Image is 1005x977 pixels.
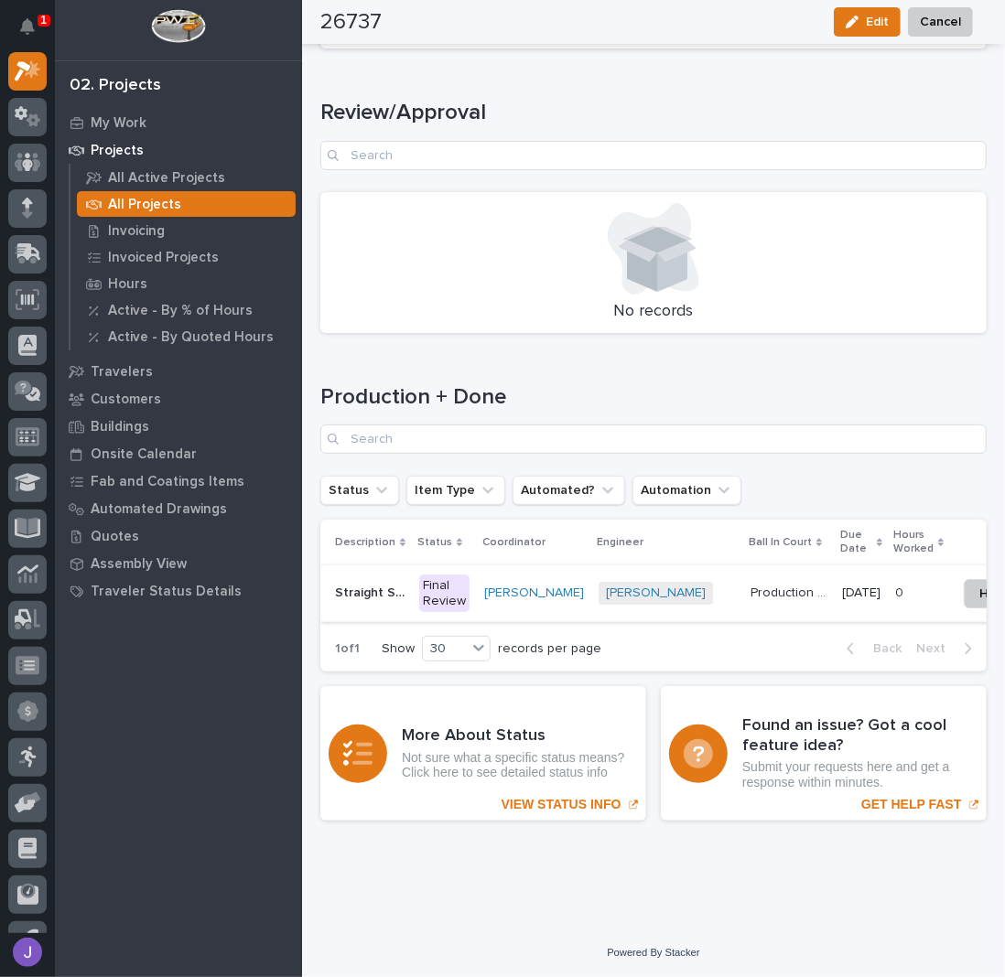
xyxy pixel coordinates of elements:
[423,639,467,659] div: 30
[909,640,987,657] button: Next
[55,440,302,467] a: Onsite Calendar
[55,577,302,605] a: Traveler Status Details
[842,585,881,601] p: [DATE]
[91,115,146,132] p: My Work
[320,384,987,411] h1: Production + Done
[91,419,149,435] p: Buildings
[920,11,961,33] span: Cancel
[417,532,452,553] p: Status
[70,76,161,96] div: 02. Projects
[320,424,987,454] input: Search
[91,529,139,545] p: Quotes
[108,329,274,346] p: Active - By Quoted Hours
[742,759,978,790] p: Submit your requests here and get a response within minutes.
[895,582,907,601] p: 0
[484,585,584,601] a: [PERSON_NAME]
[751,582,831,601] p: Production Manager
[597,532,643,553] p: Engineer
[513,476,625,505] button: Automated?
[661,686,987,821] a: GET HELP FAST
[406,476,505,505] button: Item Type
[70,191,302,217] a: All Projects
[151,9,205,43] img: Workspace Logo
[55,136,302,164] a: Projects
[502,797,621,812] p: VIEW STATUS INFO
[320,476,399,505] button: Status
[55,358,302,385] a: Travelers
[335,532,395,553] p: Description
[866,14,889,30] span: Edit
[91,364,153,381] p: Travelers
[40,14,47,27] p: 1
[834,7,901,37] button: Edit
[108,276,147,293] p: Hours
[55,385,302,413] a: Customers
[91,501,227,518] p: Automated Drawings
[55,413,302,440] a: Buildings
[70,271,302,296] a: Hours
[70,218,302,243] a: Invoicing
[862,640,902,657] span: Back
[91,584,242,600] p: Traveler Status Details
[91,392,161,408] p: Customers
[108,197,181,213] p: All Projects
[893,525,934,559] p: Hours Worked
[498,641,601,657] p: records per page
[70,165,302,190] a: All Active Projects
[70,297,302,323] a: Active - By % of Hours
[908,7,973,37] button: Cancel
[320,627,374,671] p: 1 of 1
[55,522,302,550] a: Quotes
[70,324,302,349] a: Active - By Quoted Hours
[91,556,187,573] p: Assembly View
[55,467,302,495] a: Fab and Coatings Items
[320,100,987,126] h1: Review/Approval
[91,446,197,463] p: Onsite Calendar
[840,525,872,559] p: Due Date
[320,141,987,170] input: Search
[606,585,706,601] a: [PERSON_NAME]
[91,474,244,490] p: Fab and Coatings Items
[402,750,638,781] p: Not sure what a specific status means? Click here to see detailed status info
[861,797,961,812] p: GET HELP FAST
[382,641,415,657] p: Show
[335,582,408,601] p: Straight Stair
[419,574,470,613] div: Final Review
[916,640,956,657] span: Next
[320,686,646,821] a: VIEW STATUS INFO
[331,302,976,322] p: No records
[607,947,699,958] a: Powered By Stacker
[482,532,546,553] p: Coordinator
[320,9,382,36] h2: 26737
[8,933,47,972] button: users-avatar
[108,170,225,187] p: All Active Projects
[70,244,302,270] a: Invoiced Projects
[402,726,638,746] h3: More About Status
[108,223,165,240] p: Invoicing
[108,250,219,266] p: Invoiced Projects
[632,476,741,505] button: Automation
[55,550,302,577] a: Assembly View
[91,143,144,159] p: Projects
[742,716,978,756] h3: Found an issue? Got a cool feature idea?
[749,532,812,553] p: Ball In Court
[23,18,47,48] div: Notifications1
[8,7,47,46] button: Notifications
[55,495,302,522] a: Automated Drawings
[108,303,253,319] p: Active - By % of Hours
[832,640,909,657] button: Back
[55,109,302,136] a: My Work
